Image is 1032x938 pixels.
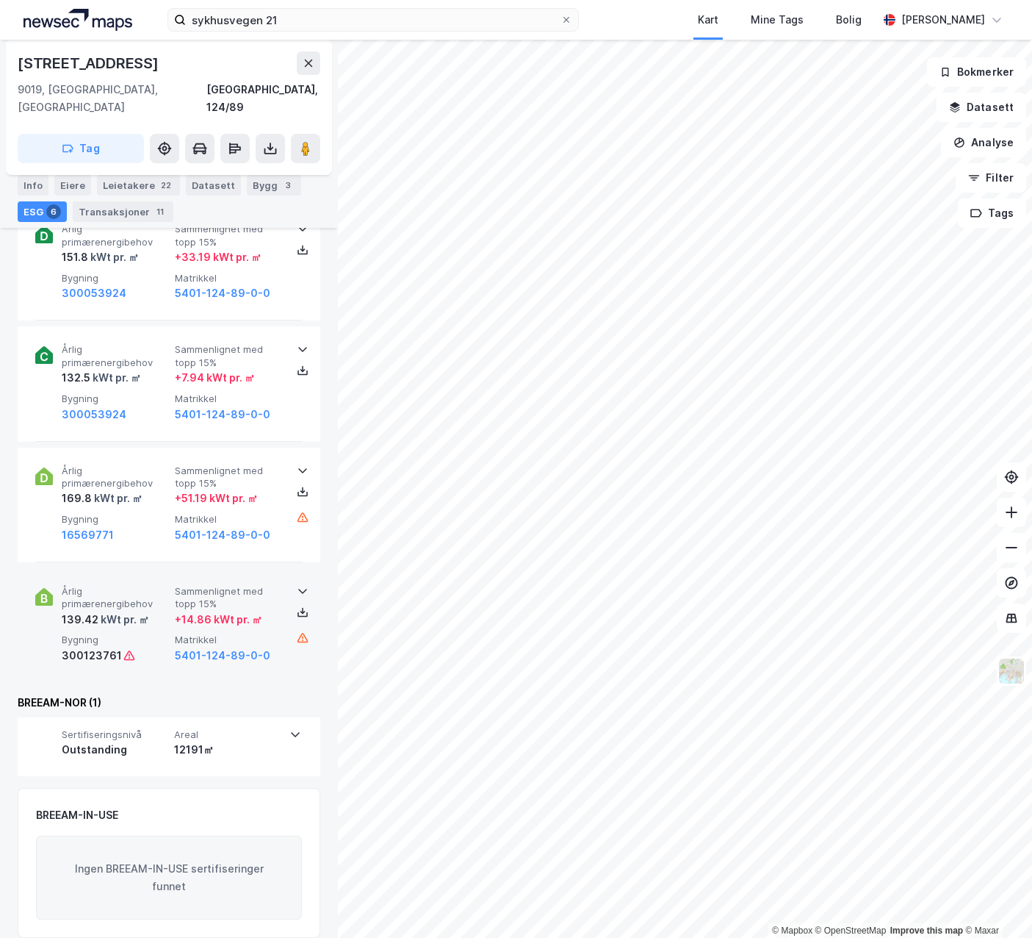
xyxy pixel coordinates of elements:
div: 169.8 [62,490,142,507]
span: Årlig primærenergibehov [62,223,169,248]
img: Z [997,657,1025,685]
div: kWt pr. ㎡ [92,490,142,507]
div: 9019, [GEOGRAPHIC_DATA], [GEOGRAPHIC_DATA] [18,81,206,116]
div: Outstanding [62,741,168,759]
span: Matrikkel [175,393,282,405]
div: Datasett [186,175,241,196]
div: BREEAM-IN-USE [36,806,118,824]
button: 5401-124-89-0-0 [175,526,270,544]
div: 3 [281,178,295,193]
span: Sammenlignet med topp 15% [175,343,282,369]
div: ESG [18,201,67,222]
button: Tag [18,134,144,163]
span: Årlig primærenergibehov [62,585,169,611]
a: Improve this map [890,926,963,936]
span: Sammenlignet med topp 15% [175,465,282,490]
img: logo.a4113a55bc3d86da70a041830d287a7e.svg [24,9,132,31]
span: Sammenlignet med topp 15% [175,585,282,611]
span: Sammenlignet med topp 15% [175,223,282,248]
div: kWt pr. ㎡ [98,611,149,629]
div: + 14.86 kWt pr. ㎡ [175,611,262,629]
div: [GEOGRAPHIC_DATA], 124/89 [206,81,320,116]
div: kWt pr. ㎡ [90,369,141,387]
span: Areal [174,728,281,741]
div: BREEAM-NOR (1) [18,694,320,712]
button: Tags [958,198,1026,228]
button: 5401-124-89-0-0 [175,647,270,665]
iframe: Chat Widget [959,867,1032,938]
div: Bygg [247,175,301,196]
div: 151.8 [62,248,139,266]
a: OpenStreetMap [815,926,887,936]
div: Ingen BREEAM-IN-USE sertifiseringer funnet [36,836,302,920]
button: Datasett [937,93,1026,122]
div: [STREET_ADDRESS] [18,51,162,75]
span: Årlig primærenergibehov [62,465,169,490]
div: + 33.19 kWt pr. ㎡ [175,248,261,266]
a: Mapbox [772,926,812,936]
div: kWt pr. ㎡ [88,248,139,266]
button: 300053924 [62,406,126,423]
button: Analyse [941,128,1026,157]
div: 139.42 [62,611,149,629]
span: Bygning [62,272,169,284]
button: 5401-124-89-0-0 [175,406,270,423]
button: Filter [956,163,1026,193]
div: 6 [46,204,61,219]
div: 12191㎡ [174,741,281,759]
span: Årlig primærenergibehov [62,343,169,369]
div: Bolig [836,11,862,29]
button: 5401-124-89-0-0 [175,284,270,302]
button: 300053924 [62,284,126,302]
span: Matrikkel [175,272,282,284]
input: Søk på adresse, matrikkel, gårdeiere, leietakere eller personer [186,9,560,31]
span: Bygning [62,393,169,405]
div: Info [18,175,48,196]
button: Bokmerker [927,57,1026,87]
div: [PERSON_NAME] [901,11,985,29]
span: Matrikkel [175,513,282,526]
span: Sertifiseringsnivå [62,728,168,741]
div: 11 [153,204,167,219]
span: Bygning [62,513,169,526]
div: Eiere [54,175,91,196]
div: Kontrollprogram for chat [959,867,1032,938]
button: 16569771 [62,526,114,544]
div: 132.5 [62,369,141,387]
div: + 51.19 kWt pr. ㎡ [175,490,258,507]
span: Bygning [62,634,169,646]
div: Mine Tags [751,11,804,29]
div: 22 [158,178,174,193]
div: Transaksjoner [73,201,173,222]
span: Matrikkel [175,634,282,646]
div: + 7.94 kWt pr. ㎡ [175,369,255,387]
div: Leietakere [97,175,180,196]
div: 300123761 [62,647,122,665]
div: Kart [698,11,718,29]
